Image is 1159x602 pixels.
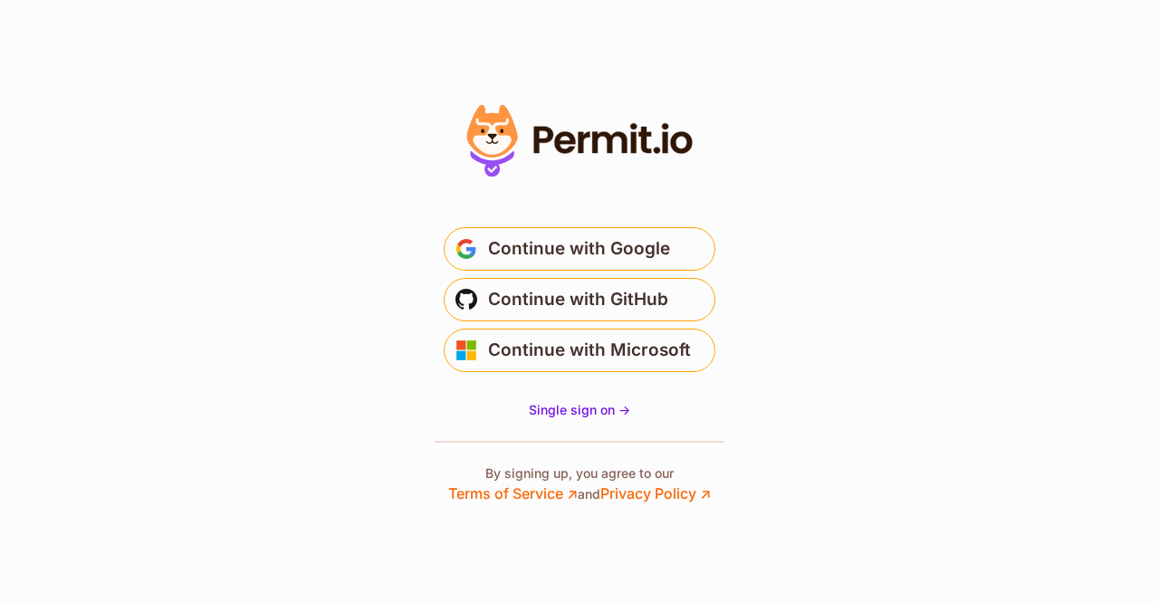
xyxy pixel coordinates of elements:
a: Privacy Policy ↗ [600,484,711,502]
p: By signing up, you agree to our and [448,464,711,504]
a: Terms of Service ↗ [448,484,578,502]
button: Continue with GitHub [444,278,715,321]
button: Continue with Microsoft [444,329,715,372]
span: Continue with Google [488,234,670,263]
a: Single sign on -> [529,401,630,419]
span: Continue with GitHub [488,285,668,314]
span: Continue with Microsoft [488,336,691,365]
button: Continue with Google [444,227,715,271]
span: Single sign on -> [529,402,630,417]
